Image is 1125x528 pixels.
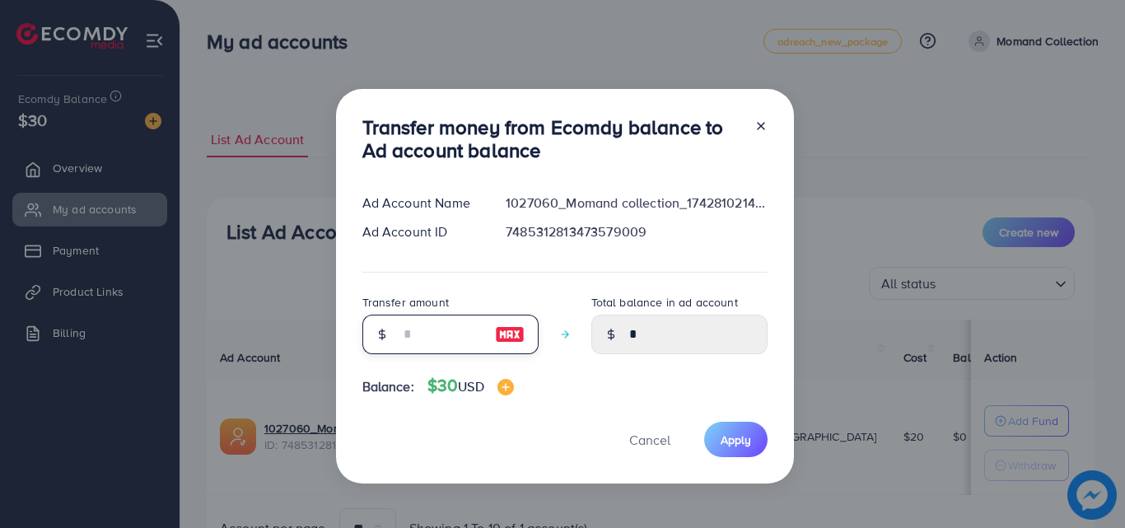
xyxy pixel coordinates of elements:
[427,376,514,396] h4: $30
[362,377,414,396] span: Balance:
[492,222,780,241] div: 7485312813473579009
[704,422,768,457] button: Apply
[497,379,514,395] img: image
[492,194,780,213] div: 1027060_Momand collection_1742810214189
[629,431,670,449] span: Cancel
[362,294,449,311] label: Transfer amount
[721,432,751,448] span: Apply
[349,194,493,213] div: Ad Account Name
[349,222,493,241] div: Ad Account ID
[458,377,483,395] span: USD
[495,325,525,344] img: image
[609,422,691,457] button: Cancel
[591,294,738,311] label: Total balance in ad account
[362,115,741,163] h3: Transfer money from Ecomdy balance to Ad account balance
